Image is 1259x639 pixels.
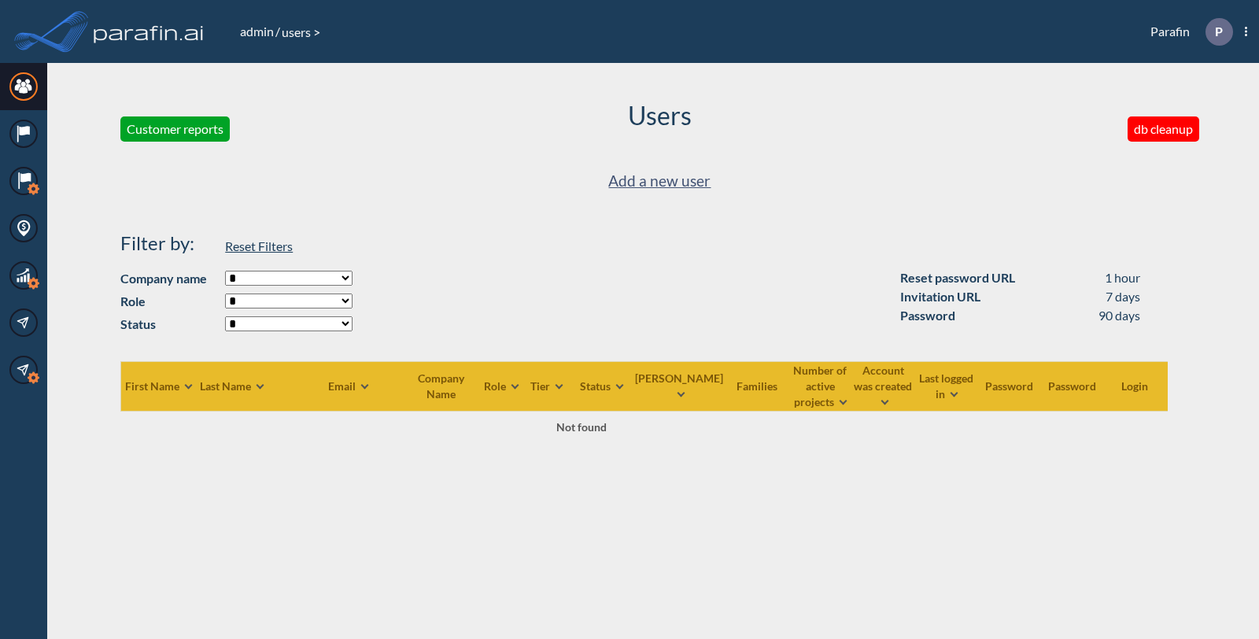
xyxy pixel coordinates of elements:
[480,361,524,411] th: Role
[1098,306,1140,325] div: 90 days
[524,361,571,411] th: Tier
[1105,361,1168,411] th: Login
[120,292,217,311] strong: Role
[979,361,1042,411] th: Password
[294,361,405,411] th: Email
[1127,18,1247,46] div: Parafin
[628,101,692,131] h2: Users
[120,361,199,411] th: First Name
[90,16,207,47] img: logo
[238,24,275,39] a: admin
[120,411,1042,442] td: Not found
[120,315,217,334] strong: Status
[120,232,217,255] h4: Filter by:
[916,361,979,411] th: Last logged in
[727,361,790,411] th: Families
[900,287,980,306] div: Invitation URL
[790,361,853,411] th: Number of active projects
[1105,268,1140,287] div: 1 hour
[238,22,280,41] li: /
[280,24,322,39] span: users >
[608,168,711,194] a: Add a new user
[199,361,294,411] th: Last Name
[900,306,955,325] div: Password
[853,361,916,411] th: Account was created
[120,116,230,142] button: Customer reports
[405,361,480,411] th: Company Name
[1215,24,1223,39] p: P
[1106,287,1140,306] div: 7 days
[634,361,727,411] th: [PERSON_NAME]
[1128,116,1199,142] button: db cleanup
[900,268,1015,287] div: Reset password URL
[225,238,293,253] span: Reset Filters
[571,361,634,411] th: Status
[120,269,217,288] strong: Company name
[1042,361,1105,411] th: Password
